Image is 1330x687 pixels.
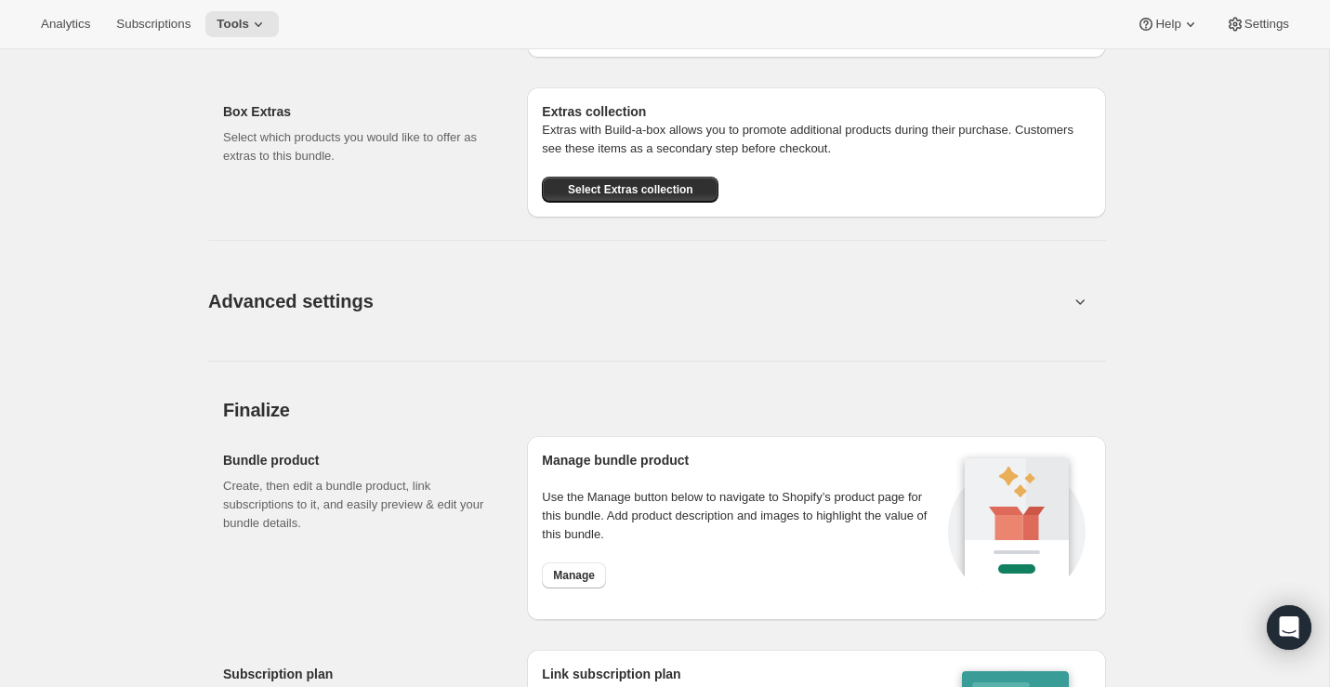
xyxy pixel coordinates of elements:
h2: Bundle product [223,451,497,469]
button: Analytics [30,11,101,37]
button: Settings [1215,11,1300,37]
h6: Extras collection [542,102,1091,121]
button: Tools [205,11,279,37]
h2: Box Extras [223,102,497,121]
span: Help [1155,17,1180,32]
button: Advanced settings [197,265,1080,337]
span: Advanced settings [208,286,374,316]
h2: Finalize [223,399,1106,421]
p: Create, then edit a bundle product, link subscriptions to it, and easily preview & edit your bund... [223,477,497,533]
p: Use the Manage button below to navigate to Shopify’s product page for this bundle. Add product de... [542,488,942,544]
span: Manage [553,568,595,583]
p: Extras with Build-a-box allows you to promote additional products during their purchase. Customer... [542,121,1091,158]
button: Manage [542,562,606,588]
span: Analytics [41,17,90,32]
span: Settings [1244,17,1289,32]
p: Select which products you would like to offer as extras to this bundle. [223,128,497,165]
h2: Manage bundle product [542,451,942,469]
span: Subscriptions [116,17,191,32]
button: Subscriptions [105,11,202,37]
h2: Link subscription plan [542,665,947,683]
h2: Subscription plan [223,665,497,683]
span: Select Extras collection [568,182,693,197]
button: Select Extras collection [542,177,718,203]
span: Tools [217,17,249,32]
button: Help [1126,11,1210,37]
div: Open Intercom Messenger [1267,605,1311,650]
